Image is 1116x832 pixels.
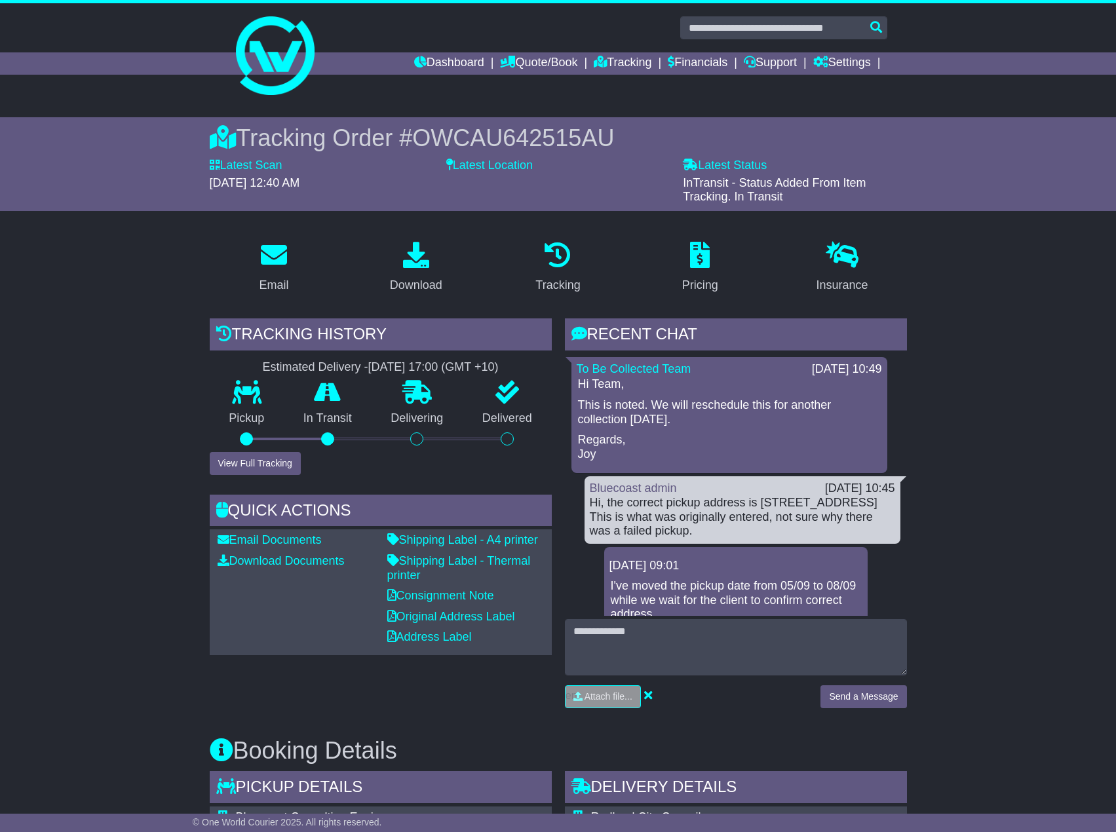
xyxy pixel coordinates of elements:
[808,237,877,299] a: Insurance
[284,411,372,426] p: In Transit
[527,237,588,299] a: Tracking
[611,579,861,622] p: I've moved the pickup date from 05/09 to 08/09 while we wait for the client to confirm correct ad...
[412,124,614,151] span: OWCAU642515AU
[609,559,862,573] div: [DATE] 09:01
[193,817,382,827] span: © One World Courier 2025. All rights reserved.
[218,554,345,567] a: Download Documents
[210,452,301,475] button: View Full Tracking
[668,52,727,75] a: Financials
[813,52,871,75] a: Settings
[210,176,300,189] span: [DATE] 12:40 AM
[578,377,881,392] p: Hi Team,
[591,810,701,823] span: Redland City Council
[210,360,552,375] div: Estimated Delivery -
[683,159,767,173] label: Latest Status
[744,52,797,75] a: Support
[210,738,907,764] h3: Booking Details
[210,318,552,354] div: Tracking history
[210,771,552,806] div: Pickup Details
[463,411,552,426] p: Delivered
[577,362,691,375] a: To Be Collected Team
[817,276,868,294] div: Insurance
[387,610,515,623] a: Original Address Label
[578,398,881,426] p: This is noted. We will reschedule this for another collection [DATE].
[381,237,451,299] a: Download
[446,159,533,173] label: Latest Location
[683,176,866,204] span: InTransit - Status Added From Item Tracking. In Transit
[387,554,531,582] a: Shipping Label - Thermal printer
[390,276,442,294] div: Download
[590,496,895,539] div: Hi, the correct pickup address is [STREET_ADDRESS] This is what was originally entered, not sure ...
[812,362,882,377] div: [DATE] 10:49
[210,124,907,152] div: Tracking Order #
[565,318,907,354] div: RECENT CHAT
[578,433,881,461] p: Regards, Joy
[682,276,718,294] div: Pricing
[368,360,499,375] div: [DATE] 17:00 (GMT +10)
[500,52,577,75] a: Quote/Book
[820,685,906,708] button: Send a Message
[387,630,472,643] a: Address Label
[414,52,484,75] a: Dashboard
[259,276,288,294] div: Email
[210,495,552,530] div: Quick Actions
[674,237,727,299] a: Pricing
[535,276,580,294] div: Tracking
[590,482,677,495] a: Bluecoast admin
[236,810,403,823] span: Bluecoast Consulting Engineers
[387,533,538,546] a: Shipping Label - A4 printer
[387,589,494,602] a: Consignment Note
[210,159,282,173] label: Latest Scan
[594,52,651,75] a: Tracking
[210,411,284,426] p: Pickup
[372,411,463,426] p: Delivering
[565,771,907,806] div: Delivery Details
[218,533,322,546] a: Email Documents
[250,237,297,299] a: Email
[825,482,895,496] div: [DATE] 10:45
